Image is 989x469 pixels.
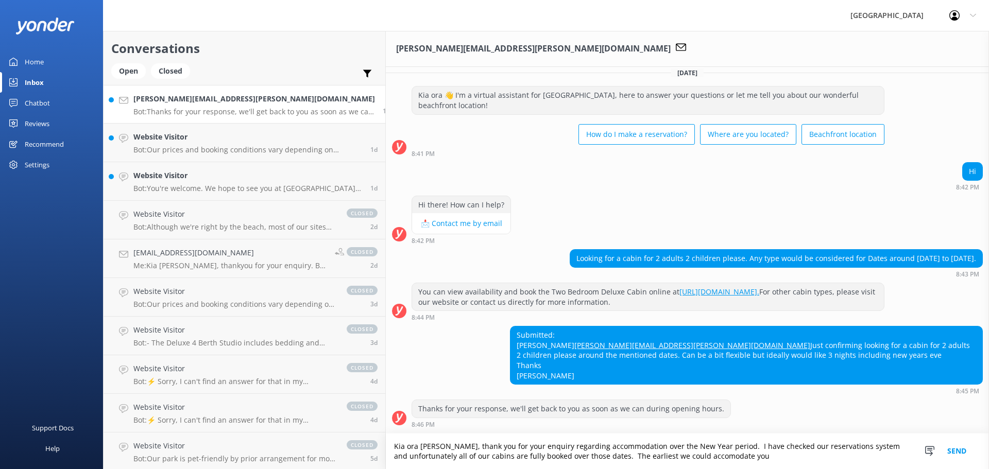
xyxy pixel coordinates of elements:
span: Sep 06 2025 08:45pm (UTC +12:00) Pacific/Auckland [383,107,394,115]
span: Sep 03 2025 11:48am (UTC +12:00) Pacific/Auckland [370,338,378,347]
span: closed [347,402,378,411]
div: Looking for a cabin for 2 adults 2 children please. Any type would be considered for Dates around... [570,250,982,267]
div: Chatbot [25,93,50,113]
a: Closed [151,65,195,76]
a: Website VisitorBot:You're welcome. We hope to see you at [GEOGRAPHIC_DATA] soon!1d [104,162,385,201]
a: Website VisitorBot:Our prices and booking conditions vary depending on accommodation type and dat... [104,278,385,317]
strong: 8:44 PM [412,315,435,321]
h4: Website Visitor [133,170,363,181]
span: closed [347,363,378,372]
div: Hi [963,163,982,180]
span: closed [347,209,378,218]
span: Sep 06 2025 09:21am (UTC +12:00) Pacific/Auckland [370,145,378,154]
div: Sep 06 2025 08:42pm (UTC +12:00) Pacific/Auckland [956,183,983,190]
button: Beachfront location [802,124,884,145]
span: closed [347,286,378,295]
h4: Website Visitor [133,402,336,413]
div: Sep 06 2025 08:44pm (UTC +12:00) Pacific/Auckland [412,314,884,321]
h4: [EMAIL_ADDRESS][DOMAIN_NAME] [133,247,327,258]
strong: 8:43 PM [956,271,979,277]
div: Reviews [25,113,49,134]
a: [PERSON_NAME][EMAIL_ADDRESS][PERSON_NAME][DOMAIN_NAME] [574,340,810,350]
a: Open [111,65,151,76]
span: Sep 04 2025 10:15am (UTC +12:00) Pacific/Auckland [370,261,378,270]
a: Website VisitorBot:Although we're right by the beach, most of our sites and cabins don't have sea... [104,201,385,239]
h4: Website Visitor [133,440,336,451]
img: yonder-white-logo.png [15,18,75,34]
a: [EMAIL_ADDRESS][DOMAIN_NAME]Me:Kia [PERSON_NAME], thankyou for your enquiry. By "Bond" do you mea... [104,239,385,278]
span: Sep 01 2025 09:20pm (UTC +12:00) Pacific/Auckland [370,454,378,463]
strong: 8:45 PM [956,388,979,394]
a: Website VisitorBot:Our prices and booking conditions vary depending on accommodation type and dat... [104,124,385,162]
strong: 8:42 PM [956,184,979,190]
div: Sep 06 2025 08:41pm (UTC +12:00) Pacific/Auckland [412,150,884,157]
div: You can view availability and book the Two Bedroom Deluxe Cabin online at For other cabin types, ... [412,283,884,310]
span: closed [347,324,378,334]
strong: 8:46 PM [412,422,435,428]
button: Where are you located? [700,124,796,145]
div: Closed [151,63,190,79]
button: How do I make a reservation? [578,124,695,145]
div: Kia ora 👋 I'm a virtual assistant for [GEOGRAPHIC_DATA], here to answer your questions or let me ... [412,86,884,114]
span: Sep 03 2025 07:04am (UTC +12:00) Pacific/Auckland [370,377,378,386]
div: Recommend [25,134,64,154]
p: Bot: Our park is pet-friendly by prior arrangement for most of the year. However, we do not allow... [133,454,336,463]
a: Website VisitorBot:- The Deluxe 4 Berth Studio includes bedding and towels for each guest, while ... [104,317,385,355]
div: Sep 06 2025 08:43pm (UTC +12:00) Pacific/Auckland [570,270,983,277]
p: Bot: Although we're right by the beach, most of our sites and cabins don't have sea views due to ... [133,222,336,232]
p: Bot: Our prices and booking conditions vary depending on accommodation type and dates. The easies... [133,145,363,154]
div: Open [111,63,146,79]
div: Home [25,51,44,72]
span: Sep 03 2025 03:31pm (UTC +12:00) Pacific/Auckland [370,300,378,308]
span: Sep 02 2025 02:25pm (UTC +12:00) Pacific/Auckland [370,415,378,424]
h4: Website Visitor [133,209,336,220]
p: Bot: ⚡ Sorry, I can't find an answer for that in my knowledge base. Please try and rephrase your ... [133,377,336,386]
button: 📩 Contact me by email [412,213,510,234]
div: Support Docs [32,418,74,438]
h4: Website Visitor [133,363,336,374]
p: Bot: Thanks for your response, we'll get back to you as soon as we can during opening hours. [133,107,375,116]
span: Sep 04 2025 05:44pm (UTC +12:00) Pacific/Auckland [370,222,378,231]
span: Sep 05 2025 08:09pm (UTC +12:00) Pacific/Auckland [370,184,378,193]
div: Settings [25,154,49,175]
textarea: Kia ora [PERSON_NAME], thank you for your enquiry regarding accommodation over the New Year perio... [386,433,989,469]
h4: Website Visitor [133,131,363,143]
a: Website VisitorBot:⚡ Sorry, I can't find an answer for that in my knowledge base. Please try and ... [104,394,385,432]
strong: 8:42 PM [412,238,435,244]
div: Help [45,438,60,459]
h4: Website Visitor [133,324,336,336]
h4: [PERSON_NAME][EMAIL_ADDRESS][PERSON_NAME][DOMAIN_NAME] [133,93,375,105]
p: Bot: You're welcome. We hope to see you at [GEOGRAPHIC_DATA] soon! [133,184,363,193]
strong: 8:41 PM [412,151,435,157]
div: Sep 06 2025 08:45pm (UTC +12:00) Pacific/Auckland [510,387,983,394]
div: Sep 06 2025 08:42pm (UTC +12:00) Pacific/Auckland [412,237,511,244]
p: Bot: ⚡ Sorry, I can't find an answer for that in my knowledge base. Please try and rephrase your ... [133,415,336,425]
div: Inbox [25,72,44,93]
a: [PERSON_NAME][EMAIL_ADDRESS][PERSON_NAME][DOMAIN_NAME]Bot:Thanks for your response, we'll get bac... [104,85,385,124]
span: [DATE] [671,68,704,77]
h2: Conversations [111,39,378,58]
div: Thanks for your response, we'll get back to you as soon as we can during opening hours. [412,400,730,418]
p: Bot: - The Deluxe 4 Berth Studio includes bedding and towels for each guest, while the Standard 4... [133,338,336,348]
span: closed [347,440,378,449]
p: Me: Kia [PERSON_NAME], thankyou for your enquiry. By "Bond" do you mean the down payment for a ca... [133,261,327,270]
div: Submitted: [PERSON_NAME] Just confirming looking for a cabin for 2 adults 2 children please aroun... [510,326,982,384]
p: Bot: Our prices and booking conditions vary depending on accommodation type and dates. The easies... [133,300,336,309]
h4: Website Visitor [133,286,336,297]
button: Send [937,433,976,469]
h3: [PERSON_NAME][EMAIL_ADDRESS][PERSON_NAME][DOMAIN_NAME] [396,42,671,56]
a: Website VisitorBot:⚡ Sorry, I can't find an answer for that in my knowledge base. Please try and ... [104,355,385,394]
div: Hi there! How can I help? [412,196,510,214]
a: [URL][DOMAIN_NAME]. [679,287,759,297]
span: closed [347,247,378,256]
div: Sep 06 2025 08:46pm (UTC +12:00) Pacific/Auckland [412,421,731,428]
